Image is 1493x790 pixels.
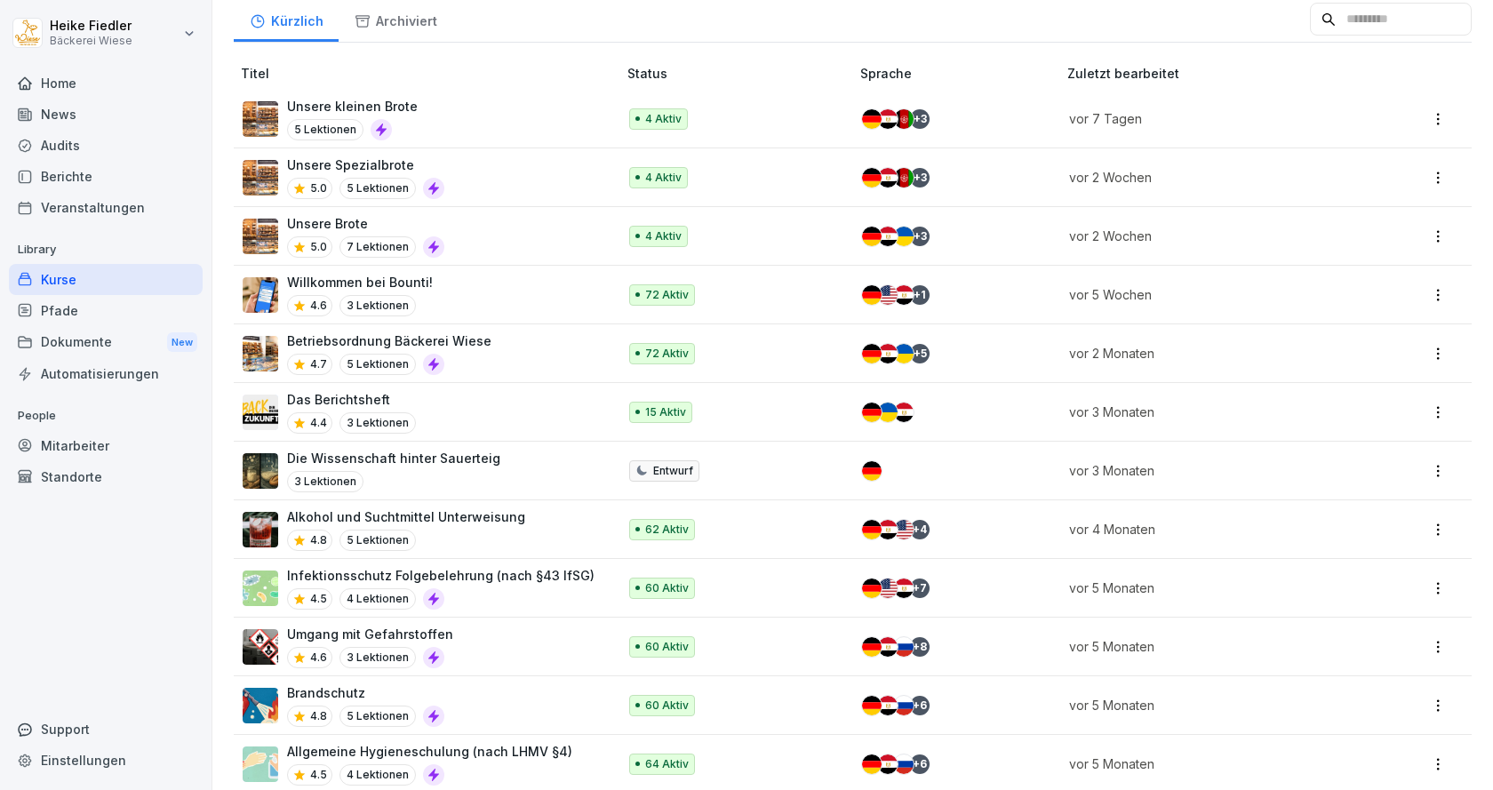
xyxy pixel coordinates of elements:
[243,336,278,371] img: gu3ie2mcpzjjhoj82okl79dd.png
[862,461,882,481] img: de.svg
[910,168,930,188] div: + 3
[910,344,930,363] div: + 5
[645,346,689,362] p: 72 Aktiv
[310,767,327,783] p: 4.5
[1069,461,1346,480] p: vor 3 Monaten
[910,520,930,539] div: + 4
[878,227,898,246] img: eg.svg
[862,227,882,246] img: de.svg
[167,332,197,353] div: New
[9,358,203,389] a: Automatisierungen
[910,637,930,657] div: + 8
[287,331,491,350] p: Betriebsordnung Bäckerei Wiese
[1069,227,1346,245] p: vor 2 Wochen
[878,637,898,657] img: eg.svg
[310,532,327,548] p: 4.8
[9,326,203,359] div: Dokumente
[339,647,416,668] p: 3 Lektionen
[1069,637,1346,656] p: vor 5 Monaten
[9,430,203,461] a: Mitarbeiter
[9,264,203,295] a: Kurse
[894,579,914,598] img: eg.svg
[9,192,203,223] a: Veranstaltungen
[910,227,930,246] div: + 3
[9,130,203,161] a: Audits
[645,228,682,244] p: 4 Aktiv
[862,696,882,715] img: de.svg
[287,471,363,492] p: 3 Lektionen
[1067,64,1368,83] p: Zuletzt bearbeitet
[287,390,416,409] p: Das Berichtsheft
[9,99,203,130] div: News
[310,415,327,431] p: 4.4
[1069,285,1346,304] p: vor 5 Wochen
[9,745,203,776] a: Einstellungen
[310,356,327,372] p: 4.7
[1069,754,1346,773] p: vor 5 Monaten
[1069,520,1346,539] p: vor 4 Monaten
[287,742,572,761] p: Allgemeine Hygieneschulung (nach LHMV §4)
[9,461,203,492] a: Standorte
[878,754,898,774] img: eg.svg
[1069,168,1346,187] p: vor 2 Wochen
[241,64,620,83] p: Titel
[243,629,278,665] img: ro33qf0i8ndaw7nkfv0stvse.png
[910,754,930,774] div: + 6
[645,580,689,596] p: 60 Aktiv
[862,344,882,363] img: de.svg
[878,109,898,129] img: eg.svg
[9,295,203,326] a: Pfade
[243,688,278,723] img: b0iy7e1gfawqjs4nezxuanzk.png
[894,696,914,715] img: ru.svg
[339,588,416,610] p: 4 Lektionen
[878,403,898,422] img: ua.svg
[645,111,682,127] p: 4 Aktiv
[645,287,689,303] p: 72 Aktiv
[645,404,686,420] p: 15 Aktiv
[894,637,914,657] img: ru.svg
[9,161,203,192] a: Berichte
[310,650,327,666] p: 4.6
[1069,109,1346,128] p: vor 7 Tagen
[287,507,525,526] p: Alkohol und Suchtmittel Unterweisung
[862,754,882,774] img: de.svg
[645,170,682,186] p: 4 Aktiv
[862,520,882,539] img: de.svg
[50,35,132,47] p: Bäckerei Wiese
[9,68,203,99] div: Home
[862,403,882,422] img: de.svg
[287,119,363,140] p: 5 Lektionen
[645,756,689,772] p: 64 Aktiv
[645,639,689,655] p: 60 Aktiv
[894,403,914,422] img: eg.svg
[862,285,882,305] img: de.svg
[645,698,689,714] p: 60 Aktiv
[287,273,433,291] p: Willkommen bei Bounti!
[910,696,930,715] div: + 6
[339,764,416,786] p: 4 Lektionen
[878,285,898,305] img: us.svg
[653,463,693,479] p: Entwurf
[287,625,453,643] p: Umgang mit Gefahrstoffen
[862,109,882,129] img: de.svg
[878,520,898,539] img: eg.svg
[860,64,1060,83] p: Sprache
[339,706,416,727] p: 5 Lektionen
[894,168,914,188] img: af.svg
[1069,403,1346,421] p: vor 3 Monaten
[894,520,914,539] img: us.svg
[339,295,416,316] p: 3 Lektionen
[287,97,418,116] p: Unsere kleinen Brote
[339,412,416,434] p: 3 Lektionen
[894,109,914,129] img: af.svg
[878,168,898,188] img: eg.svg
[1069,696,1346,714] p: vor 5 Monaten
[894,227,914,246] img: ua.svg
[310,180,327,196] p: 5.0
[287,449,500,467] p: Die Wissenschaft hinter Sauerteig
[862,637,882,657] img: de.svg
